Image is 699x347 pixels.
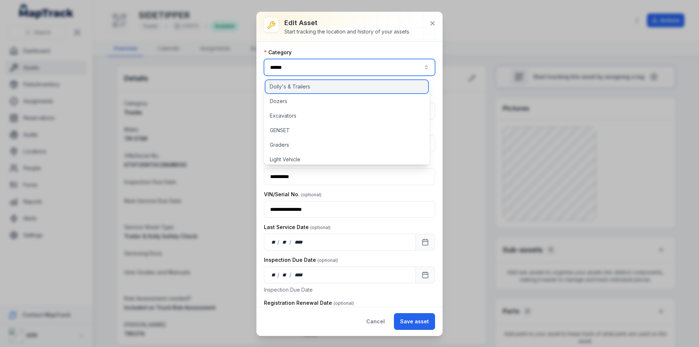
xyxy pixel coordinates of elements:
[289,271,292,279] div: /
[360,313,391,330] button: Cancel
[277,271,280,279] div: /
[289,238,292,246] div: /
[284,28,410,35] div: Start tracking the location and history of your assets.
[270,141,289,149] span: Graders
[270,98,287,105] span: Dozers
[292,238,305,246] div: year,
[270,127,290,134] span: GENSET
[270,112,296,119] span: Excavators
[394,313,435,330] button: Save asset
[264,299,354,307] label: Registration Renewal Date
[270,156,300,163] span: Light Vehicle
[264,49,292,56] label: Category
[415,234,435,251] button: Calendar
[270,83,310,90] span: Dolly's & Trailers
[292,271,305,279] div: year,
[280,238,290,246] div: month,
[415,267,435,283] button: Calendar
[264,224,331,231] label: Last Service Date
[284,18,410,28] h3: Edit asset
[264,191,321,198] label: VIN/Serial No.
[270,271,277,279] div: day,
[280,271,290,279] div: month,
[264,256,338,264] label: Inspection Due Date
[277,238,280,246] div: /
[264,286,435,293] p: Inspection Due Date
[270,238,277,246] div: day,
